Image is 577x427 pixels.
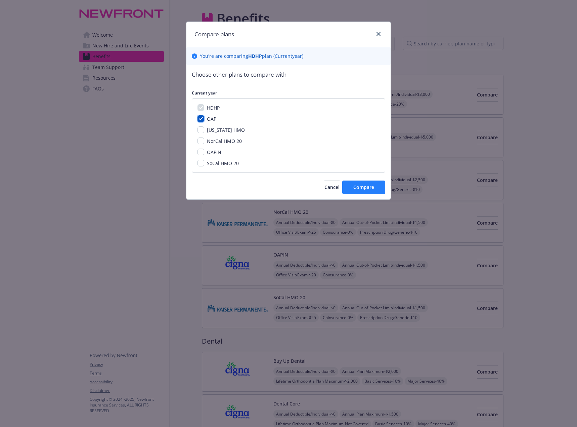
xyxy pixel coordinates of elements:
[194,30,234,39] h1: Compare plans
[192,90,385,96] p: Current year
[207,149,221,155] span: OAPIN
[324,181,340,194] button: Cancel
[374,30,383,38] a: close
[192,70,385,79] p: Choose other plans to compare with
[248,53,262,59] b: HDHP
[207,116,216,122] span: OAP
[207,160,239,166] span: SoCal HMO 20
[324,184,340,190] span: Cancel
[207,127,245,133] span: [US_STATE] HMO
[207,105,220,111] span: HDHP
[207,138,242,144] span: NorCal HMO 20
[200,52,303,60] p: You ' re are comparing plan ( Current year)
[353,184,374,190] span: Compare
[342,181,385,194] button: Compare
